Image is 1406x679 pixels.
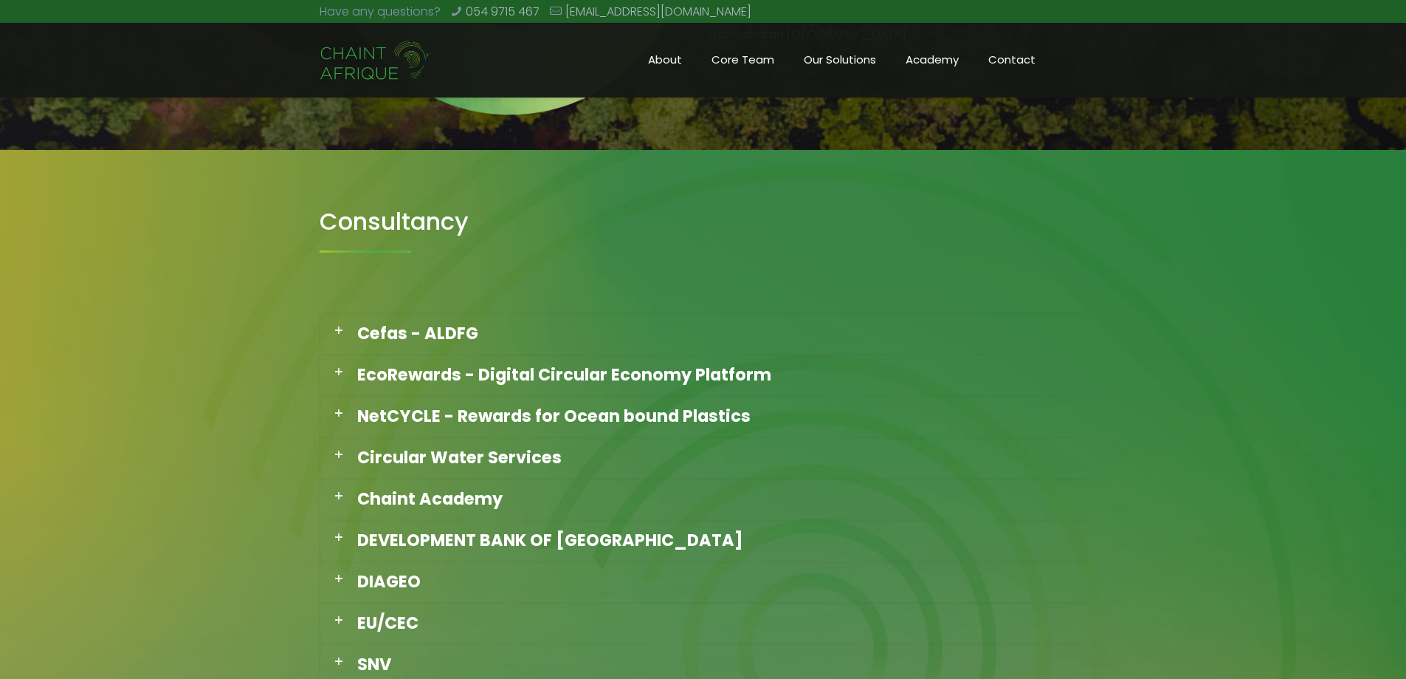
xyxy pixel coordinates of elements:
span: About [633,49,697,71]
span: Academy [891,49,973,71]
div: EcoRewards - Digital Circular Economy Platform [320,354,1086,395]
img: Chaint_Afrique-20 [320,38,432,83]
a: Core Team [697,23,789,97]
h3: Consultancy [320,205,825,238]
div: DIAGEO [320,561,1086,602]
a: Our Solutions [789,23,891,97]
a: [EMAIL_ADDRESS][DOMAIN_NAME] [565,3,751,20]
a: About [633,23,697,97]
div: Chaint Academy [320,478,1086,519]
a: 054 9715 467 [466,3,540,20]
span: Circular Water Services [357,446,562,469]
a: Chaint Afrique [320,23,432,97]
span: Contact [973,49,1050,71]
span: Our Solutions [789,49,891,71]
span: Core Team [697,49,789,71]
div: DEVELOPMENT BANK OF [GEOGRAPHIC_DATA] [320,519,1086,561]
div: NetCYCLE - Rewards for Ocean bound Plastics [320,395,1086,437]
a: Contact [973,23,1050,97]
a: Academy [891,23,973,97]
div: Cefas - ALDFG [320,313,1086,354]
div: EU/CEC [320,602,1086,644]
